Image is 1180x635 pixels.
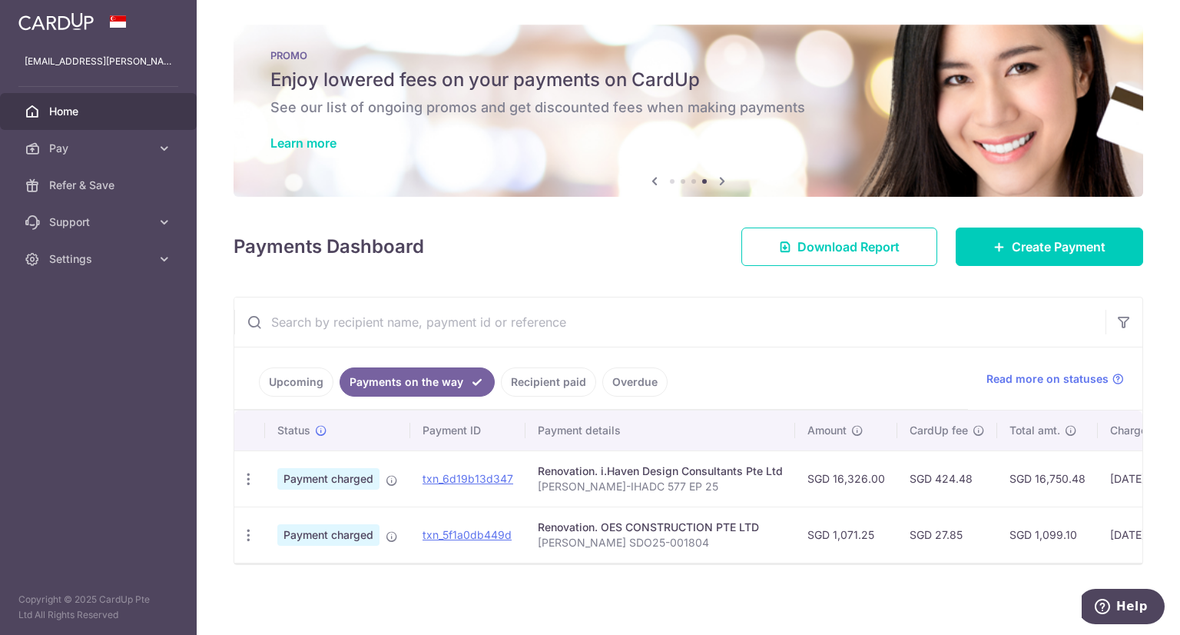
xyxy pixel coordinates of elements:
a: Payments on the way [340,367,495,397]
td: SGD 1,099.10 [997,507,1098,563]
h4: Payments Dashboard [234,233,424,261]
div: Renovation. OES CONSTRUCTION PTE LTD [538,520,783,535]
input: Search by recipient name, payment id or reference [234,298,1105,347]
span: Create Payment [1012,238,1105,256]
a: Learn more [270,135,336,151]
img: CardUp [18,12,94,31]
span: Total amt. [1009,423,1060,438]
td: SGD 424.48 [897,450,997,507]
a: Overdue [602,367,668,397]
span: Download Report [797,238,900,256]
span: Status [277,423,310,438]
span: CardUp fee [910,423,968,438]
a: Upcoming [259,367,333,397]
div: Renovation. i.Haven Design Consultants Pte Ltd [538,464,783,479]
th: Payment ID [410,411,525,450]
p: [EMAIL_ADDRESS][PERSON_NAME][DOMAIN_NAME] [25,54,172,69]
span: Amount [807,423,847,438]
span: Support [49,214,151,230]
td: SGD 16,750.48 [997,450,1098,507]
a: Recipient paid [501,367,596,397]
td: SGD 16,326.00 [795,450,897,507]
h5: Enjoy lowered fees on your payments on CardUp [270,68,1106,92]
img: Latest Promos banner [234,25,1143,197]
span: Settings [49,251,151,267]
span: Home [49,104,151,119]
a: Create Payment [956,228,1143,266]
h6: See our list of ongoing promos and get discounted fees when making payments [270,98,1106,117]
span: Read more on statuses [986,371,1109,387]
a: txn_6d19b13d347 [423,472,513,485]
td: SGD 27.85 [897,507,997,563]
td: SGD 1,071.25 [795,507,897,563]
a: txn_5f1a0db449d [423,528,512,541]
span: Payment charged [277,468,380,490]
a: Download Report [741,228,937,266]
span: Charge date [1110,423,1173,438]
th: Payment details [525,411,795,450]
span: Pay [49,141,151,156]
p: [PERSON_NAME] SDO25-001804 [538,535,783,550]
span: Refer & Save [49,178,151,193]
iframe: Opens a widget where you can find more information [1082,589,1165,627]
a: Read more on statuses [986,371,1124,387]
p: PROMO [270,49,1106,62]
p: [PERSON_NAME]-IHADC 577 EP 25 [538,479,783,494]
span: Payment charged [277,524,380,546]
